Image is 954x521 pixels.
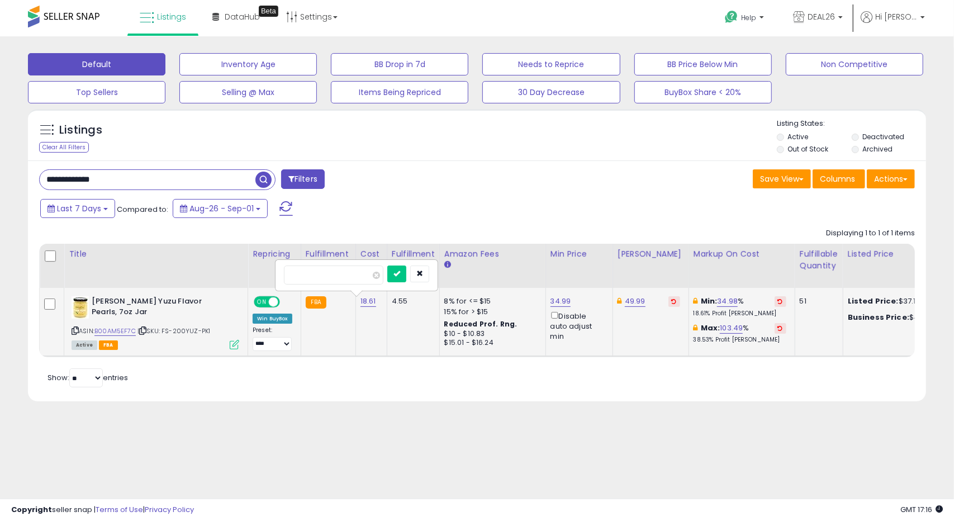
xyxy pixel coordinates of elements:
button: Non Competitive [786,53,923,75]
th: The percentage added to the cost of goods (COGS) that forms the calculator for Min & Max prices. [689,244,795,288]
div: Repricing [253,248,296,260]
i: Get Help [724,10,738,24]
button: Filters [281,169,325,189]
p: 18.61% Profit [PERSON_NAME] [694,310,786,318]
b: Max: [701,323,720,333]
h5: Listings [59,122,102,138]
span: DEAL26 [808,11,835,22]
b: Listed Price: [848,296,899,306]
div: % [694,296,786,317]
p: Listing States: [777,119,926,129]
div: $15.01 - $16.24 [444,338,537,348]
button: Inventory Age [179,53,317,75]
p: 38.53% Profit [PERSON_NAME] [694,336,786,344]
div: [PERSON_NAME] [618,248,684,260]
button: BB Price Below Min [634,53,772,75]
button: Save View [753,169,811,188]
span: Listings [157,11,186,22]
span: | SKU: FS-200YUZ-PK1 [137,326,210,335]
a: Hi [PERSON_NAME] [861,11,925,36]
span: Hi [PERSON_NAME] [875,11,917,22]
button: Last 7 Days [40,199,115,218]
a: Help [716,2,775,36]
small: Amazon Fees. [444,260,451,270]
div: Title [69,248,243,260]
div: Fulfillment [306,248,351,260]
div: $37.12 [848,296,941,306]
label: Active [788,132,809,141]
span: OFF [278,297,296,307]
button: BB Drop in 7d [331,53,468,75]
div: Listed Price [848,248,944,260]
button: 30 Day Decrease [482,81,620,103]
span: DataHub [225,11,260,22]
img: 41YcFjCDccL._SL40_.jpg [72,296,89,319]
div: $48.29 [848,312,941,323]
div: 15% for > $15 [444,307,537,317]
div: Win BuyBox [253,314,292,324]
span: Columns [820,173,855,184]
b: Business Price: [848,312,909,323]
button: Items Being Repriced [331,81,468,103]
div: Fulfillable Quantity [800,248,838,272]
span: All listings currently available for purchase on Amazon [72,340,97,350]
div: Min Price [550,248,608,260]
a: 103.49 [720,323,743,334]
div: 4.55 [392,296,431,306]
a: 34.99 [550,296,571,307]
div: Fulfillment Cost [392,248,435,272]
button: Columns [813,169,865,188]
span: Aug-26 - Sep-01 [189,203,254,214]
button: Aug-26 - Sep-01 [173,199,268,218]
span: Compared to: [117,204,168,215]
div: Cost [360,248,382,260]
label: Deactivated [862,132,904,141]
div: ASIN: [72,296,239,348]
button: Selling @ Max [179,81,317,103]
button: BuyBox Share < 20% [634,81,772,103]
b: Min: [701,296,718,306]
span: Help [741,13,756,22]
div: 51 [800,296,834,306]
a: 18.61 [360,296,376,307]
button: Actions [867,169,915,188]
div: Clear All Filters [39,142,89,153]
div: Disable auto adjust min [550,310,604,342]
label: Out of Stock [788,144,829,154]
button: Needs to Reprice [482,53,620,75]
a: 34.98 [717,296,738,307]
div: % [694,323,786,344]
div: Tooltip anchor [259,6,278,17]
span: ON [255,297,269,307]
div: Displaying 1 to 1 of 1 items [826,228,915,239]
a: B00AM5EF7C [94,326,136,336]
div: Markup on Cost [694,248,790,260]
span: Last 7 Days [57,203,101,214]
a: 49.99 [625,296,646,307]
b: [PERSON_NAME] Yuzu Flavor Pearls, 7oz Jar [92,296,227,320]
div: Preset: [253,326,292,352]
button: Default [28,53,165,75]
button: Top Sellers [28,81,165,103]
label: Archived [862,144,893,154]
div: 8% for <= $15 [444,296,537,306]
small: FBA [306,296,326,309]
div: $10 - $10.83 [444,329,537,339]
div: Amazon Fees [444,248,541,260]
b: Reduced Prof. Rng. [444,319,518,329]
span: FBA [99,340,118,350]
span: Show: entries [48,372,128,383]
